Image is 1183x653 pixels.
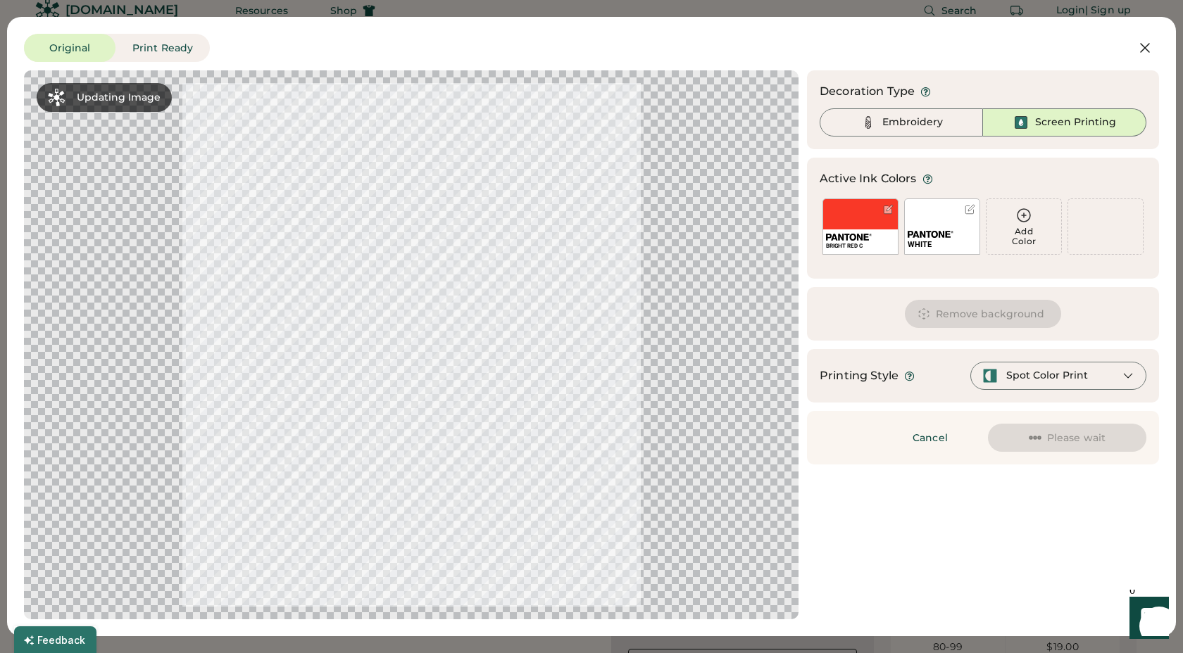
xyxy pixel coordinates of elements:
[820,83,915,100] div: Decoration Type
[115,34,210,62] button: Print Ready
[826,242,895,250] div: BRIGHT RED C
[982,368,998,383] img: spot-color-green.svg
[826,234,872,241] img: 1024px-Pantone_logo.svg.png
[1013,114,1029,131] img: Ink%20-%20Selected.svg
[881,424,979,452] button: Cancel
[1006,369,1088,383] div: Spot Color Print
[820,367,899,384] div: Printing Style
[908,231,953,238] img: 1024px-Pantone_logo.svg.png
[988,424,1146,452] button: Please wait
[1035,115,1116,129] div: Screen Printing
[882,115,943,129] div: Embroidery
[905,300,1062,328] button: Remove background
[908,239,977,250] div: WHITE
[24,34,115,62] button: Original
[860,114,877,131] img: Thread%20-%20Unselected.svg
[820,170,917,187] div: Active Ink Colors
[1116,590,1177,650] iframe: Front Chat
[987,227,1061,246] div: Add Color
